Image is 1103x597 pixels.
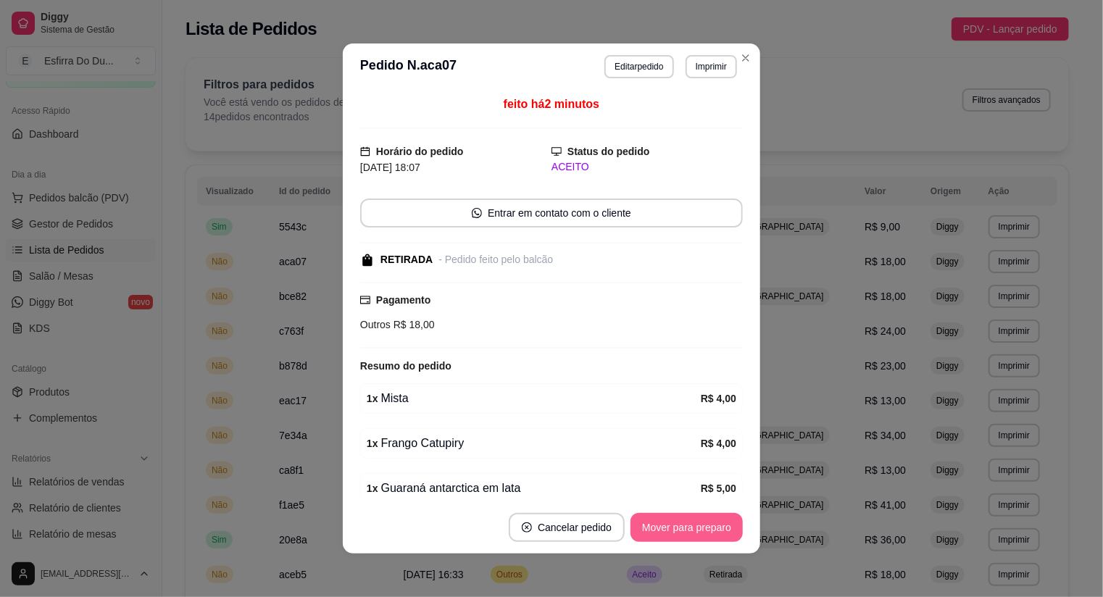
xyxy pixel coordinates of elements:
[367,393,378,404] strong: 1 x
[367,438,378,449] strong: 1 x
[686,55,737,78] button: Imprimir
[701,393,736,404] strong: R$ 4,00
[367,480,701,497] div: Guaraná antarctica em lata
[438,252,553,267] div: - Pedido feito pelo balcão
[360,199,743,227] button: whats-appEntrar em contato com o cliente
[360,319,391,330] span: Outros
[551,159,743,175] div: ACEITO
[604,55,673,78] button: Editarpedido
[734,46,757,70] button: Close
[701,438,736,449] strong: R$ 4,00
[360,55,457,78] h3: Pedido N. aca07
[367,483,378,494] strong: 1 x
[376,294,430,306] strong: Pagamento
[522,522,532,533] span: close-circle
[567,146,650,157] strong: Status do pedido
[509,513,625,542] button: close-circleCancelar pedido
[360,146,370,156] span: calendar
[367,390,701,407] div: Mista
[504,98,599,110] span: feito há 2 minutos
[701,483,736,494] strong: R$ 5,00
[367,435,701,452] div: Frango Catupiry
[551,146,562,156] span: desktop
[380,252,433,267] div: RETIRADA
[376,146,464,157] strong: Horário do pedido
[630,513,743,542] button: Mover para preparo
[391,319,435,330] span: R$ 18,00
[360,360,451,372] strong: Resumo do pedido
[360,295,370,305] span: credit-card
[360,162,420,173] span: [DATE] 18:07
[472,208,482,218] span: whats-app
